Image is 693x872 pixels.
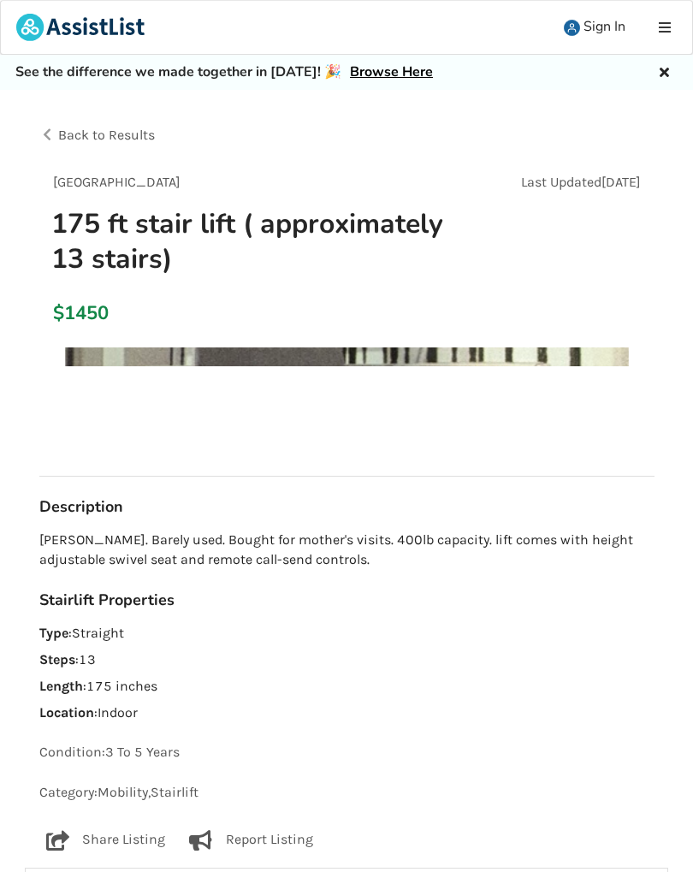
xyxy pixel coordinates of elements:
[564,20,580,36] img: user icon
[39,650,654,670] p: : 13
[583,17,625,36] span: Sign In
[601,174,641,190] span: [DATE]
[39,497,654,517] h3: Description
[39,625,68,641] strong: Type
[16,14,145,41] img: assistlist-logo
[39,704,94,721] strong: Location
[350,62,433,81] a: Browse Here
[53,174,181,190] span: [GEOGRAPHIC_DATA]
[38,206,460,276] h1: 175 ft stair lift ( approximately 13 stairs)
[521,174,601,190] span: Last Updated
[226,830,313,851] p: Report Listing
[39,703,654,723] p: : Indoor
[39,678,83,694] strong: Length
[39,624,654,644] p: : Straight
[39,783,654,803] p: Category: Mobility , Stairlift
[53,301,64,325] div: $1450
[39,651,75,667] strong: Steps
[82,830,165,851] p: Share Listing
[39,531,654,570] p: [PERSON_NAME]. Barely used. Bought for mother's visits. 400lb capacity. lift comes with height ad...
[39,743,654,762] p: Condition: 3 To 5 Years
[39,677,654,697] p: : 175 inches
[548,1,641,54] a: user icon Sign In
[15,63,433,81] h5: See the difference we made together in [DATE]! 🎉
[39,590,654,610] h3: Stairlift Properties
[58,127,155,143] span: Back to Results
